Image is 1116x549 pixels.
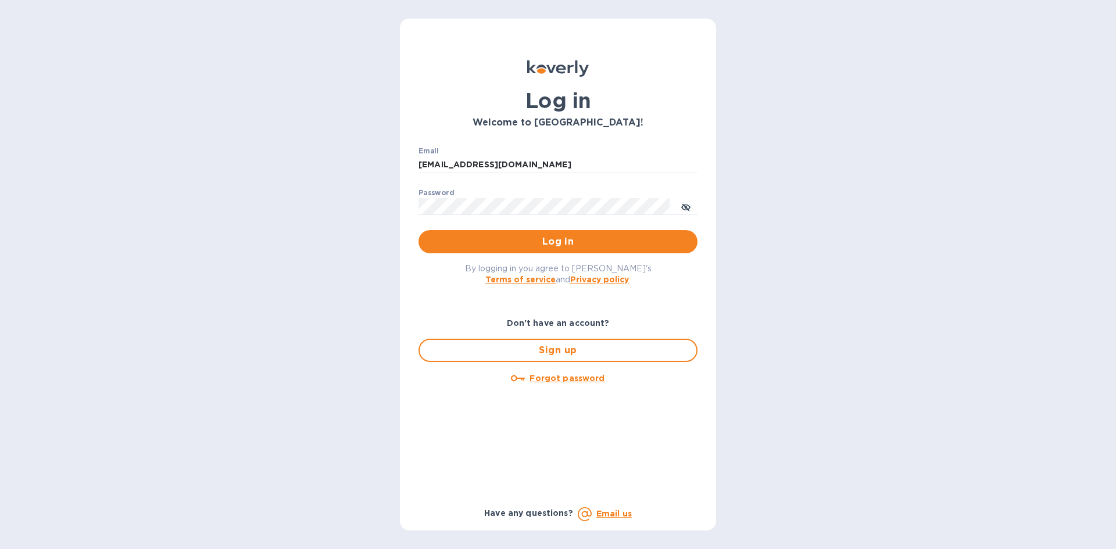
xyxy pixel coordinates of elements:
[419,156,697,174] input: Enter email address
[596,509,632,518] a: Email us
[570,275,629,284] a: Privacy policy
[484,508,573,518] b: Have any questions?
[419,230,697,253] button: Log in
[429,343,687,357] span: Sign up
[507,318,610,328] b: Don't have an account?
[527,60,589,77] img: Koverly
[419,88,697,113] h1: Log in
[419,339,697,362] button: Sign up
[530,374,604,383] u: Forgot password
[674,195,697,218] button: toggle password visibility
[485,275,556,284] a: Terms of service
[419,148,439,155] label: Email
[419,117,697,128] h3: Welcome to [GEOGRAPHIC_DATA]!
[419,189,454,196] label: Password
[465,264,652,284] span: By logging in you agree to [PERSON_NAME]'s and .
[428,235,688,249] span: Log in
